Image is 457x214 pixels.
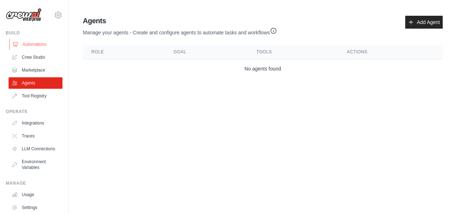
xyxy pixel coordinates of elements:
a: LLM Connections [9,143,62,155]
th: Actions [338,45,443,59]
a: Automations [9,39,63,50]
a: Environment Variables [9,156,62,173]
a: Usage [9,189,62,200]
a: Tool Registry [9,90,62,102]
h2: Agents [83,16,277,26]
a: Agents [9,77,62,89]
a: Integrations [9,117,62,129]
div: Manage [6,180,62,186]
a: Traces [9,130,62,142]
a: Add Agent [405,16,443,29]
th: Tools [248,45,338,59]
td: No agents found [83,59,443,78]
div: Operate [6,109,62,115]
p: Manage your agents - Create and configure agents to automate tasks and workflows [83,26,277,36]
a: Settings [9,202,62,213]
div: Build [6,30,62,36]
a: Crew Studio [9,52,62,63]
th: Goal [165,45,248,59]
a: Marketplace [9,64,62,76]
img: Logo [6,8,41,22]
th: Role [83,45,165,59]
